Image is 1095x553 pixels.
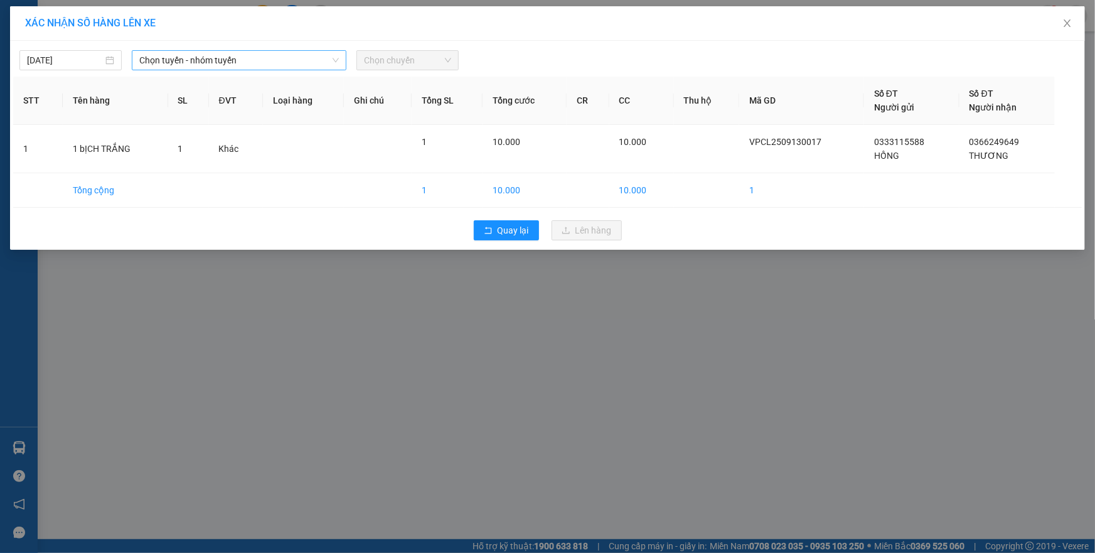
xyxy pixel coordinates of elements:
[739,173,864,208] td: 1
[263,77,344,125] th: Loại hàng
[139,51,339,70] span: Chọn tuyến - nhóm tuyến
[13,125,63,173] td: 1
[874,89,898,99] span: Số ĐT
[27,53,103,67] input: 13/09/2025
[209,77,264,125] th: ĐVT
[674,77,739,125] th: Thu hộ
[412,77,482,125] th: Tổng SL
[484,226,493,236] span: rollback
[739,77,864,125] th: Mã GD
[63,173,168,208] td: Tổng cộng
[412,173,482,208] td: 1
[619,137,647,147] span: 10.000
[13,77,63,125] th: STT
[493,137,520,147] span: 10.000
[969,89,993,99] span: Số ĐT
[483,77,567,125] th: Tổng cước
[1050,6,1085,41] button: Close
[422,137,427,147] span: 1
[749,137,821,147] span: VPCL2509130017
[1062,18,1072,28] span: close
[483,173,567,208] td: 10.000
[63,77,168,125] th: Tên hàng
[969,137,1020,147] span: 0366249649
[168,77,209,125] th: SL
[874,151,899,161] span: HỒNG
[552,220,622,240] button: uploadLên hàng
[567,77,609,125] th: CR
[609,77,674,125] th: CC
[178,144,183,154] span: 1
[25,17,156,29] span: XÁC NHẬN SỐ HÀNG LÊN XE
[874,137,924,147] span: 0333115588
[344,77,412,125] th: Ghi chú
[209,125,264,173] td: Khác
[474,220,539,240] button: rollbackQuay lại
[63,125,168,173] td: 1 bỊCH TRẮNG
[332,56,339,64] span: down
[969,151,1009,161] span: THƯƠNG
[874,102,914,112] span: Người gửi
[498,223,529,237] span: Quay lại
[364,51,451,70] span: Chọn chuyến
[969,102,1017,112] span: Người nhận
[609,173,674,208] td: 10.000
